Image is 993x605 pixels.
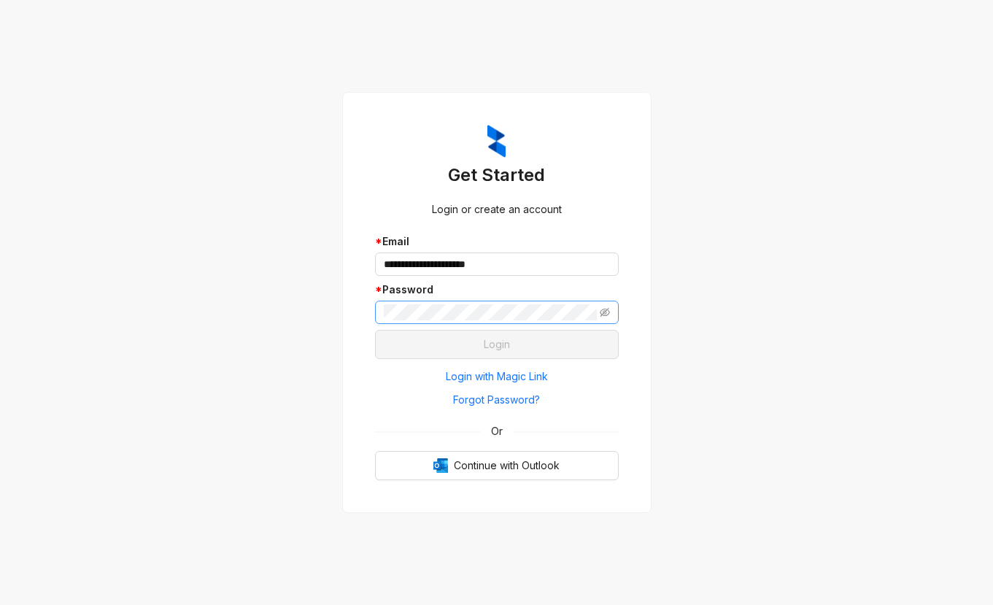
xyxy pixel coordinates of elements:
[375,330,619,359] button: Login
[375,451,619,480] button: OutlookContinue with Outlook
[600,307,610,317] span: eye-invisible
[453,392,540,408] span: Forgot Password?
[375,163,619,187] h3: Get Started
[446,369,548,385] span: Login with Magic Link
[375,282,619,298] div: Password
[375,234,619,250] div: Email
[375,365,619,388] button: Login with Magic Link
[481,423,513,439] span: Or
[375,201,619,217] div: Login or create an account
[454,458,560,474] span: Continue with Outlook
[487,125,506,158] img: ZumaIcon
[433,458,448,473] img: Outlook
[375,388,619,412] button: Forgot Password?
